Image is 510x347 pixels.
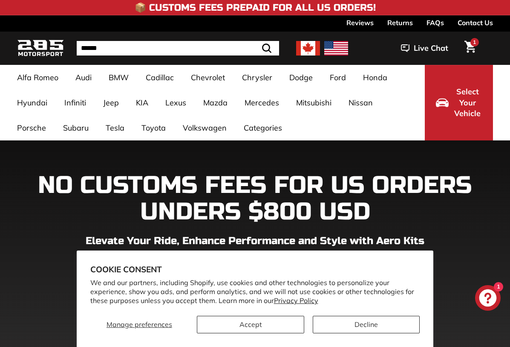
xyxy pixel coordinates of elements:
[90,264,420,274] h2: Cookie consent
[340,90,381,115] a: Nissan
[458,15,493,30] a: Contact Us
[236,90,288,115] a: Mercedes
[459,34,481,63] a: Cart
[107,320,172,329] span: Manage preferences
[387,15,413,30] a: Returns
[9,115,55,140] a: Porsche
[9,90,56,115] a: Hyundai
[346,15,374,30] a: Reviews
[90,278,420,305] p: We and our partners, including Shopify, use cookies and other technologies to personalize your ex...
[235,115,291,140] a: Categories
[321,65,354,90] a: Ford
[127,90,157,115] a: KIA
[197,316,304,333] button: Accept
[137,65,182,90] a: Cadillac
[55,115,97,140] a: Subaru
[157,90,195,115] a: Lexus
[77,41,279,55] input: Search
[390,38,459,59] button: Live Chat
[313,316,420,333] button: Decline
[453,86,482,119] span: Select Your Vehicle
[174,115,235,140] a: Volkswagen
[288,90,340,115] a: Mitsubishi
[274,296,318,305] a: Privacy Policy
[90,316,189,333] button: Manage preferences
[233,65,281,90] a: Chrysler
[195,90,236,115] a: Mazda
[133,115,174,140] a: Toyota
[56,90,95,115] a: Infiniti
[95,90,127,115] a: Jeep
[414,43,448,54] span: Live Chat
[17,38,64,58] img: Logo_285_Motorsport_areodynamics_components
[426,15,444,30] a: FAQs
[9,65,67,90] a: Alfa Romeo
[473,39,476,45] span: 1
[425,65,493,140] button: Select Your Vehicle
[17,233,493,249] p: Elevate Your Ride, Enhance Performance and Style with Aero Kits
[17,172,493,225] h1: NO CUSTOMS FEES FOR US ORDERS UNDERS $800 USD
[135,3,376,13] h4: 📦 Customs Fees Prepaid for All US Orders!
[354,65,396,90] a: Honda
[100,65,137,90] a: BMW
[97,115,133,140] a: Tesla
[473,285,503,313] inbox-online-store-chat: Shopify online store chat
[281,65,321,90] a: Dodge
[182,65,233,90] a: Chevrolet
[67,65,100,90] a: Audi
